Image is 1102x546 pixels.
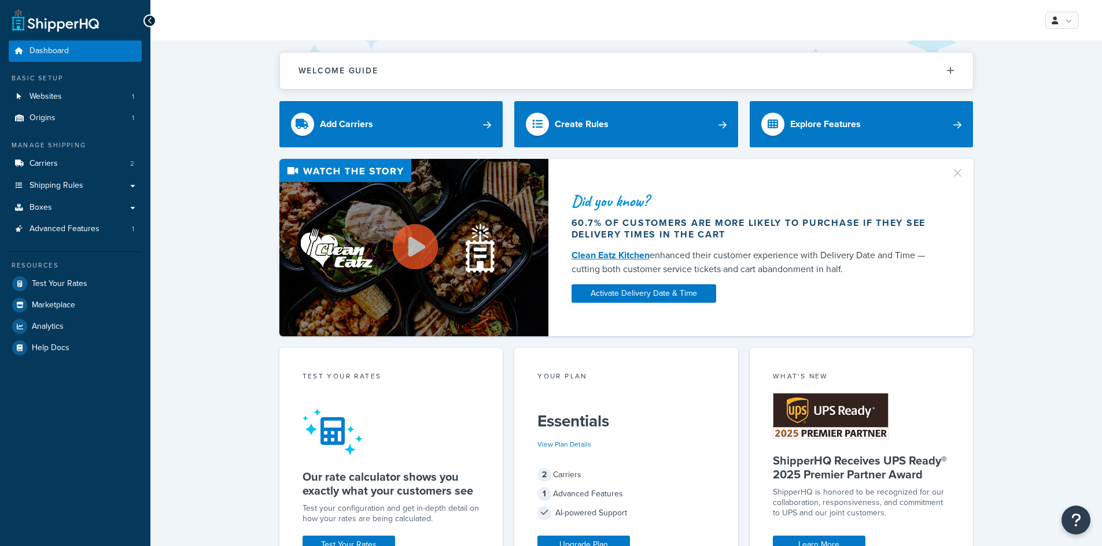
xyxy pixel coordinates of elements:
li: Advanced Features [9,218,142,240]
li: Origins [9,107,142,129]
a: Advanced Features1 [9,218,142,240]
h5: Essentials [537,412,715,430]
div: 60.7% of customers are more likely to purchase if they see delivery times in the cart [572,217,937,240]
span: Carriers [30,159,58,169]
span: Advanced Features [30,224,99,234]
a: Dashboard [9,40,142,62]
a: Boxes [9,197,142,218]
h5: ShipperHQ Receives UPS Ready® 2025 Premier Partner Award [773,454,950,481]
div: Test your rates [303,371,480,384]
div: Add Carriers [320,116,373,132]
div: AI-powered Support [537,505,715,521]
span: Marketplace [32,300,75,310]
a: Create Rules [514,101,738,147]
span: 2 [130,159,134,169]
a: Test Your Rates [9,273,142,294]
span: Test Your Rates [32,279,87,289]
div: enhanced their customer experience with Delivery Date and Time — cutting both customer service ti... [572,248,937,276]
span: 1 [132,113,134,123]
a: Shipping Rules [9,175,142,196]
a: Analytics [9,316,142,337]
li: Websites [9,86,142,107]
a: Origins1 [9,107,142,129]
a: Websites1 [9,86,142,107]
span: 1 [537,487,551,501]
div: Advanced Features [537,486,715,502]
a: Activate Delivery Date & Time [572,284,716,303]
a: View Plan Details [537,439,591,450]
div: Create Rules [555,116,609,132]
a: Marketplace [9,295,142,315]
h5: Our rate calculator shows you exactly what your customers see [303,470,480,497]
div: Carriers [537,467,715,483]
span: Origins [30,113,56,123]
span: 2 [537,468,551,482]
span: Dashboard [30,46,69,56]
a: Help Docs [9,337,142,358]
h2: Welcome Guide [298,66,378,75]
a: Clean Eatz Kitchen [572,248,650,262]
div: Your Plan [537,371,715,384]
span: Websites [30,92,62,102]
a: Add Carriers [279,101,503,147]
span: Analytics [32,322,64,332]
span: 1 [132,224,134,234]
div: What's New [773,371,950,384]
li: Carriers [9,153,142,174]
div: Manage Shipping [9,140,142,150]
span: 1 [132,92,134,102]
p: ShipperHQ is honored to be recognized for our collaboration, responsiveness, and commitment to UP... [773,487,950,518]
div: Basic Setup [9,73,142,83]
div: Explore Features [790,116,861,132]
a: Explore Features [750,101,974,147]
span: Boxes [30,203,52,213]
div: Test your configuration and get in-depth detail on how your rates are being calculated. [303,503,480,524]
span: Help Docs [32,343,69,353]
button: Welcome Guide [280,53,973,89]
span: Shipping Rules [30,181,83,191]
div: Did you know? [572,193,937,209]
div: Resources [9,261,142,270]
button: Open Resource Center [1062,506,1090,534]
a: Carriers2 [9,153,142,174]
img: Video thumbnail [279,159,548,336]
